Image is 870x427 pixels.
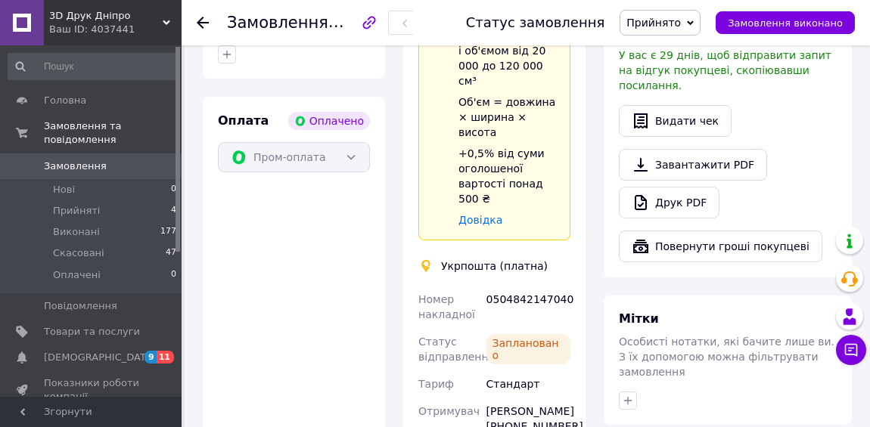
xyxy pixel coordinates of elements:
[458,94,558,140] div: Об'єм = довжина × ширина × висота
[619,49,831,91] span: У вас є 29 днів, щоб відправити запит на відгук покупцеві, скопіювавши посилання.
[53,268,101,282] span: Оплачені
[44,94,86,107] span: Головна
[486,334,570,364] div: Заплановано
[626,17,681,29] span: Прийнято
[458,146,558,206] div: +0,5% від суми оголошеної вартості понад 500 ₴
[836,335,866,365] button: Чат з покупцем
[218,113,269,128] span: Оплата
[197,15,209,30] div: Повернутися назад
[288,112,370,130] div: Оплачено
[619,311,659,326] span: Мітки
[53,246,104,260] span: Скасовані
[144,351,157,364] span: 9
[418,378,454,390] span: Тариф
[8,53,178,80] input: Пошук
[44,159,107,173] span: Замовлення
[458,28,558,88] div: — до 30 кг і об'ємом від 20 000 до 120 000 см³
[49,23,182,36] div: Ваш ID: 4037441
[44,299,117,313] span: Повідомлення
[483,286,573,328] div: 0504842147040
[483,370,573,398] div: Стандарт
[716,11,855,34] button: Замовлення виконано
[728,17,843,29] span: Замовлення виконано
[437,258,552,274] div: Укрпошта (платна)
[418,336,495,363] span: Статус відправлення
[466,15,605,30] div: Статус замовлення
[619,105,732,137] button: Видати чек
[418,405,480,417] span: Отримувач
[157,351,174,364] span: 11
[44,351,156,364] span: [DEMOGRAPHIC_DATA]
[227,14,328,32] span: Замовлення
[166,246,176,260] span: 47
[619,149,767,181] a: Завантажити PDF
[53,225,100,239] span: Виконані
[49,9,163,23] span: 3D Друк Дніпро
[44,325,140,339] span: Товари та послуги
[171,268,176,282] span: 0
[619,187,719,218] a: Друк PDF
[619,231,822,262] button: Повернути гроші покупцеві
[53,204,100,218] span: Прийняті
[418,293,475,320] span: Номер накладної
[44,119,182,147] span: Замовлення та повідомлення
[171,183,176,196] span: 0
[619,336,834,378] span: Особисті нотатки, які бачите лише ви. З їх допомогою можна фільтрувати замовлення
[171,204,176,218] span: 4
[53,183,75,196] span: Нові
[458,214,502,226] a: Довідка
[160,225,176,239] span: 177
[44,376,140,404] span: Показники роботи компанії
